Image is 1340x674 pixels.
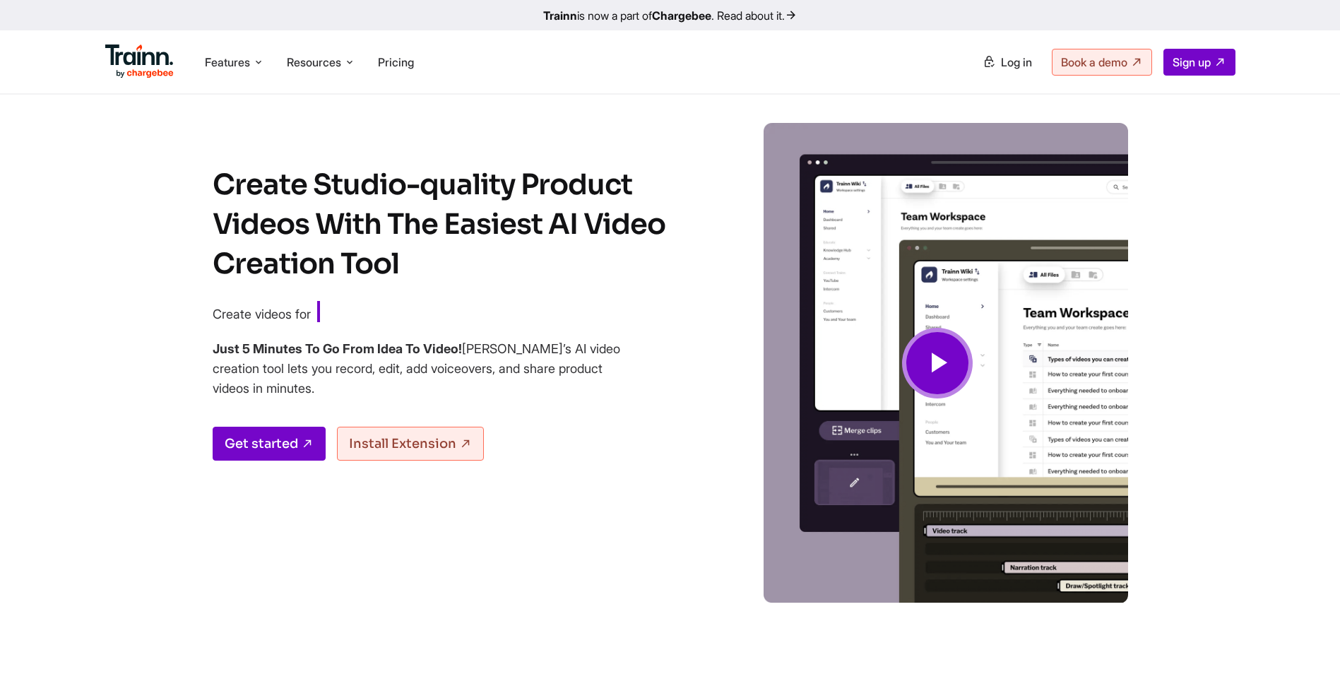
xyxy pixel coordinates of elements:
a: Log in [974,49,1040,75]
span: Log in [1001,55,1032,69]
a: Book a demo [1052,49,1152,76]
span: Features [205,54,250,70]
b: Just 5 Minutes To Go From Idea To Video! [213,341,462,356]
b: Chargebee [652,8,711,23]
span: Sign up [1173,55,1211,69]
b: Trainn [543,8,577,23]
a: Sign up [1163,49,1235,76]
span: Book a demo [1061,55,1127,69]
a: Get started [213,427,326,461]
img: Video creation | Trainn [747,123,1128,603]
iframe: Chat Widget [1269,606,1340,674]
span: Resources [287,54,341,70]
a: Install Extension [337,427,484,461]
span: Customer Support [317,301,493,325]
h1: Create Studio-quality Product Videos With The Easiest AI Video Creation Tool [213,165,693,284]
a: Pricing [378,55,414,69]
span: Create videos for [213,307,311,321]
h4: [PERSON_NAME]’s AI video creation tool lets you record, edit, add voiceovers, and share product v... [213,339,622,398]
img: Trainn Logo [105,45,174,78]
